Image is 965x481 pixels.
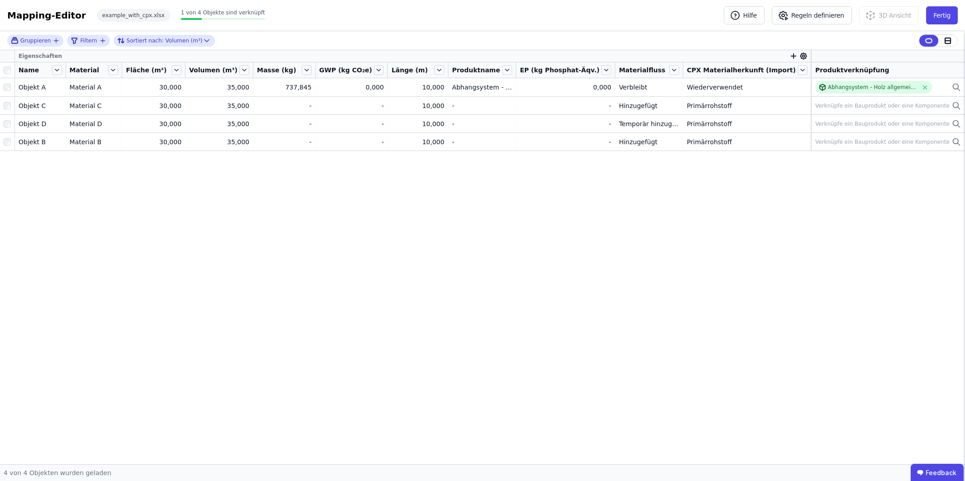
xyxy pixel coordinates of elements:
span: Filtern [80,37,97,44]
div: 30,000 [126,101,181,110]
div: 30,000 [126,137,181,146]
span: EP (kg Phosphat-Äqv.) [520,66,599,75]
button: Gruppieren [11,37,60,44]
span: Materialfluss [619,66,666,75]
div: Hinzugefügt [619,101,679,110]
span: Name [19,66,39,75]
div: Material C [70,101,119,110]
span: GWP (kg CO₂e) [319,66,372,75]
div: Primärrohstoff [687,119,807,128]
div: Verknüpfe ein Bauprodukt oder eine Komponente [815,120,950,127]
div: Primärrohstoff [687,137,807,146]
div: - [520,101,611,110]
div: example_with_cpx.xlsx [97,9,170,22]
button: Hilfe [724,6,765,24]
span: Material [70,66,100,75]
button: 3D Ansicht [859,6,919,24]
div: - [319,101,384,110]
div: Material D [70,119,119,128]
div: Verbleibt [619,83,679,92]
div: Objekt A [19,83,62,92]
button: Regeln definieren [772,6,852,24]
div: 10,000 [391,137,444,146]
div: Verknüpfe ein Bauprodukt oder eine Komponente [815,102,950,109]
div: Objekt B [19,137,62,146]
span: Volumen (m³) [189,66,238,75]
span: CPX Materialherkunft (Import) [687,66,796,75]
div: Volumen (m³) [117,35,203,46]
div: 35,000 [189,83,249,92]
div: Material B [70,137,119,146]
div: Produktverknüpfung [815,66,961,75]
span: Masse (kg) [257,66,296,75]
button: filter_by [71,35,106,46]
div: Objekt D [19,119,62,128]
span: 1 von 4 Objekte sind verknüpft [181,9,265,16]
div: Abhangsystem - Holz allgemein (20 Jahre) [828,84,918,91]
div: Verknüpfe ein Bauprodukt oder eine Komponente [815,138,950,146]
div: Objekt C [19,101,62,110]
div: 737,845 [257,83,312,92]
div: 10,000 [391,119,444,128]
div: Primärrohstoff [687,101,807,110]
div: Material A [70,83,119,92]
div: - [319,119,384,128]
span: Eigenschaften [19,52,62,60]
div: Mapping-Editor [7,9,86,22]
div: 10,000 [391,83,444,92]
div: - [452,101,512,110]
div: - [520,119,611,128]
div: - [452,137,512,146]
div: - [520,137,611,146]
div: - [257,137,312,146]
div: - [319,137,384,146]
span: Länge (m) [391,66,428,75]
div: 35,000 [189,119,249,128]
span: Sortiert nach: [127,37,164,44]
div: 0,000 [319,83,384,92]
div: Hinzugefügt [619,137,679,146]
span: Gruppieren [20,37,51,44]
div: 10,000 [391,101,444,110]
div: 0,000 [520,83,611,92]
div: Abhangsystem - Holz allgemein (20 Jahre) [452,83,512,92]
div: - [452,119,512,128]
div: 35,000 [189,101,249,110]
div: Temporär hinzugefügt [619,119,679,128]
div: - [257,119,312,128]
div: 35,000 [189,137,249,146]
div: - [257,101,312,110]
span: Produktname [452,66,500,75]
button: Fertig [926,6,958,24]
div: 30,000 [126,119,181,128]
div: 30,000 [126,83,181,92]
div: Wiederverwendet [687,83,807,92]
span: Fläche (m²) [126,66,166,75]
